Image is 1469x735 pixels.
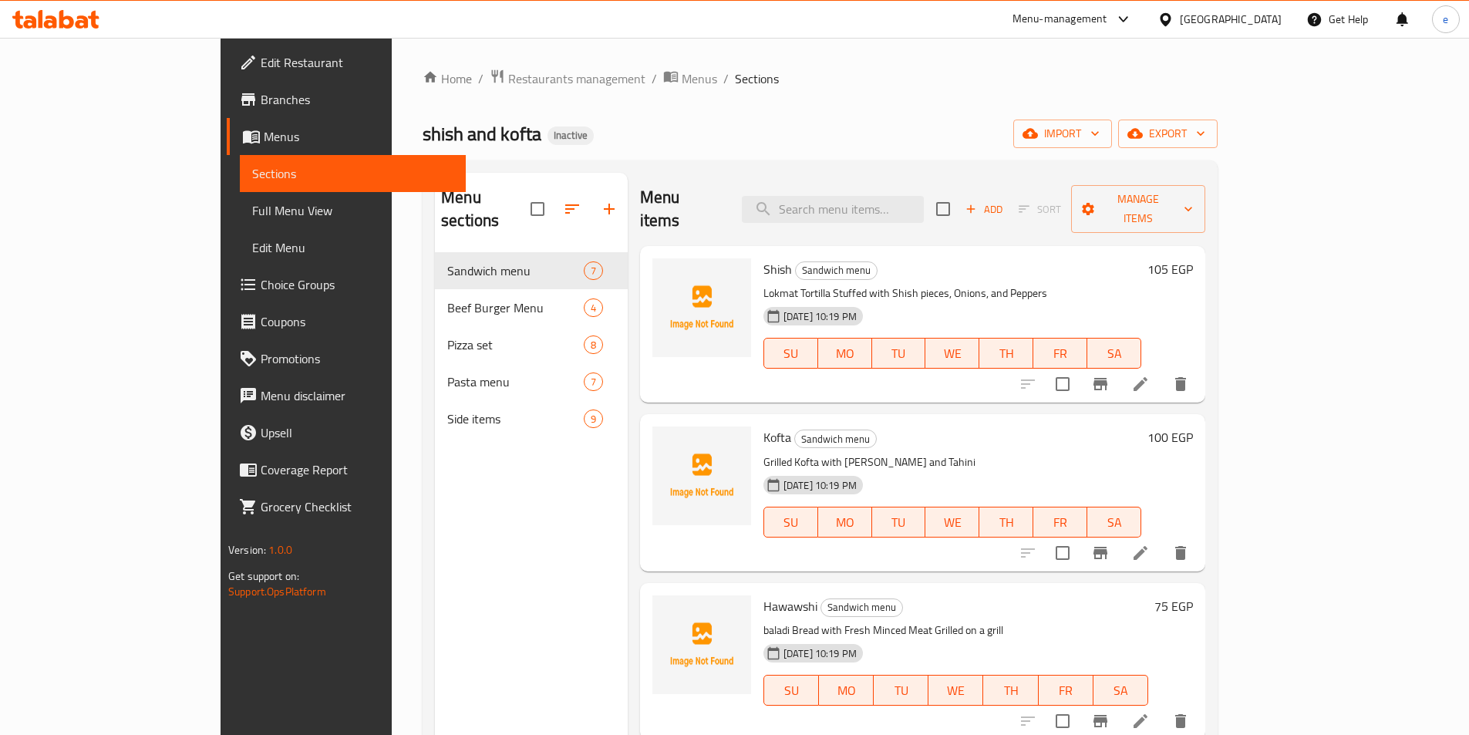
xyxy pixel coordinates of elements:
a: Choice Groups [227,266,466,303]
span: Sandwich menu [796,261,877,279]
a: Edit menu item [1131,375,1150,393]
span: Sections [735,69,779,88]
span: SA [1100,679,1142,702]
span: Select section first [1009,197,1071,221]
span: SA [1093,511,1135,534]
span: Sandwich menu [795,430,876,448]
button: FR [1039,675,1093,706]
span: Choice Groups [261,275,453,294]
button: SU [763,507,818,538]
li: / [652,69,657,88]
span: Add [963,201,1005,218]
button: WE [925,338,979,369]
span: Kofta [763,426,791,449]
a: Promotions [227,340,466,377]
img: Shish [652,258,751,357]
button: Add [959,197,1009,221]
button: import [1013,120,1112,148]
button: WE [925,507,979,538]
a: Upsell [227,414,466,451]
div: Menu-management [1012,10,1107,29]
a: Edit Restaurant [227,44,466,81]
span: 7 [585,264,602,278]
button: delete [1162,534,1199,571]
div: Sandwich menu [794,430,877,448]
span: [DATE] 10:19 PM [777,309,863,324]
span: shish and kofta [423,116,541,151]
button: Add section [591,190,628,228]
button: Manage items [1071,185,1205,233]
a: Edit menu item [1131,544,1150,562]
span: TH [986,342,1027,365]
div: items [584,410,603,428]
a: Edit Menu [240,229,466,266]
span: Branches [261,90,453,109]
div: items [584,373,603,391]
span: Restaurants management [508,69,645,88]
nav: Menu sections [435,246,628,443]
div: [GEOGRAPHIC_DATA] [1180,11,1282,28]
span: Manage items [1083,190,1193,228]
button: FR [1033,507,1087,538]
a: Menus [227,118,466,155]
li: / [478,69,483,88]
button: delete [1162,366,1199,403]
span: SU [770,342,812,365]
span: 9 [585,412,602,427]
a: Restaurants management [490,69,645,89]
span: TH [989,679,1032,702]
span: Shish [763,258,792,281]
li: / [723,69,729,88]
span: WE [932,511,973,534]
span: TU [878,511,920,534]
button: SU [763,338,818,369]
span: Coverage Report [261,460,453,479]
span: Hawawshi [763,595,817,618]
button: FR [1033,338,1087,369]
span: FR [1039,342,1081,365]
p: Lokmat Tortilla Stuffed with Shish pieces, Onions, and Peppers [763,284,1141,303]
p: Grilled Kofta with [PERSON_NAME] and Tahini [763,453,1141,472]
span: Side items [447,410,584,428]
div: Sandwich menu [820,598,903,617]
span: Sandwich menu [821,598,902,616]
a: Menu disclaimer [227,377,466,414]
div: Pizza set8 [435,326,628,363]
a: Sections [240,155,466,192]
span: Select all sections [521,193,554,225]
a: Branches [227,81,466,118]
img: Kofta [652,427,751,525]
button: WE [928,675,983,706]
span: Select section [927,193,959,225]
button: export [1118,120,1218,148]
button: TU [874,675,928,706]
a: Coupons [227,303,466,340]
div: items [584,335,603,354]
div: Side items9 [435,400,628,437]
span: SU [770,679,813,702]
a: Support.OpsPlatform [228,582,326,602]
h2: Menu items [640,186,723,232]
span: Promotions [261,349,453,368]
nav: breadcrumb [423,69,1218,89]
span: Menu disclaimer [261,386,453,405]
span: import [1026,124,1100,143]
button: SA [1093,675,1148,706]
span: WE [935,679,977,702]
span: SU [770,511,812,534]
span: 1.0.0 [268,540,292,560]
span: Add item [959,197,1009,221]
span: TU [878,342,920,365]
span: export [1130,124,1205,143]
button: Branch-specific-item [1082,366,1119,403]
div: Sandwich menu [795,261,878,280]
span: Pasta menu [447,373,584,391]
span: MO [824,511,866,534]
span: Full Menu View [252,201,453,220]
span: Pizza set [447,335,584,354]
button: TU [872,338,926,369]
img: Hawawshi [652,595,751,694]
h6: 75 EGP [1154,595,1193,617]
button: Branch-specific-item [1082,534,1119,571]
span: FR [1039,511,1081,534]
